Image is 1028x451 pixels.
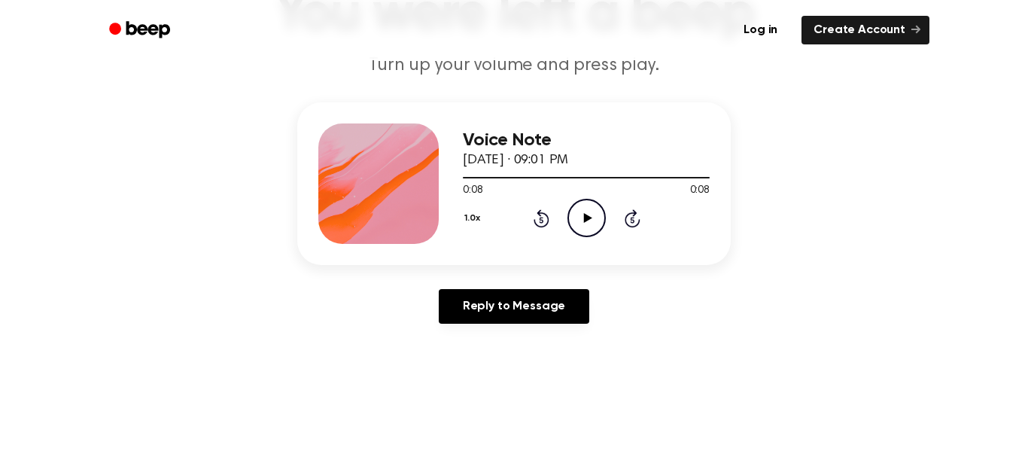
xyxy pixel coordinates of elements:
a: Create Account [801,16,929,44]
a: Reply to Message [439,289,589,324]
a: Beep [99,16,184,45]
span: 0:08 [690,183,710,199]
p: Turn up your volume and press play. [225,53,803,78]
h3: Voice Note [463,130,710,151]
a: Log in [728,13,792,47]
button: 1.0x [463,206,485,231]
span: 0:08 [463,183,482,199]
span: [DATE] · 09:01 PM [463,154,568,167]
